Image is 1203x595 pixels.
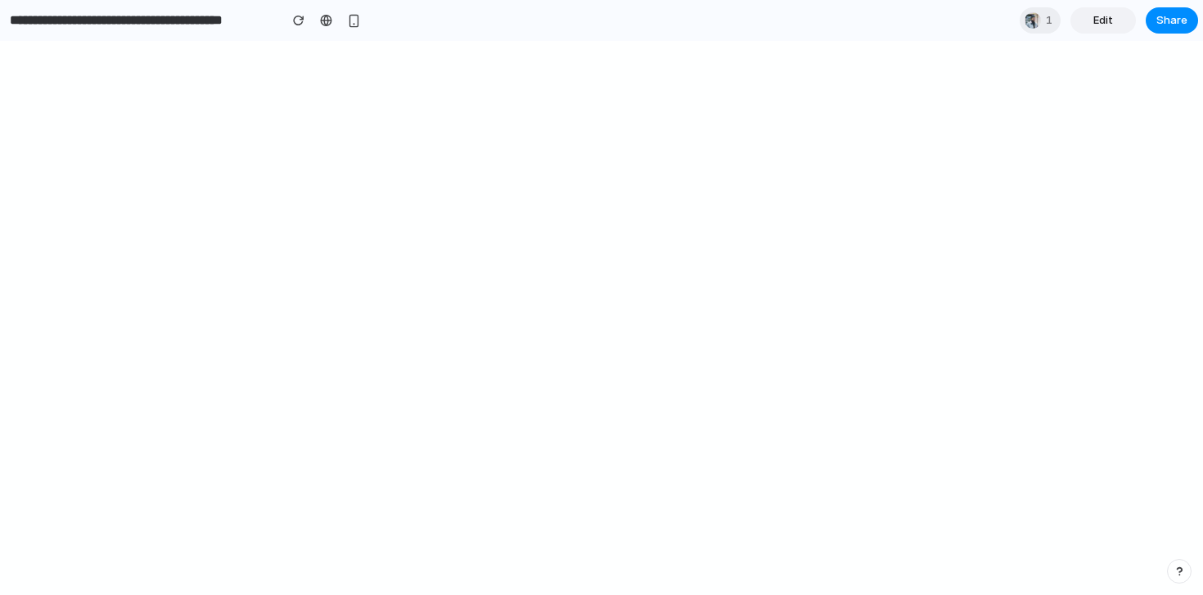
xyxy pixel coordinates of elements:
span: 1 [1046,12,1057,29]
div: 1 [1020,7,1061,34]
span: Share [1156,12,1187,29]
button: Share [1146,7,1198,34]
span: Edit [1093,12,1113,29]
a: Edit [1070,7,1136,34]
